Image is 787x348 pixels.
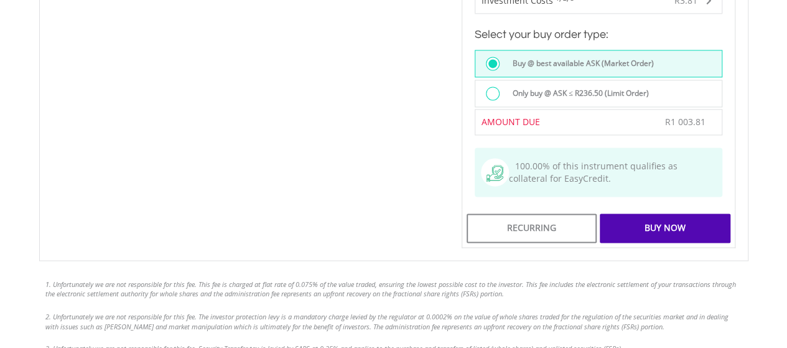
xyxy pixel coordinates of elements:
li: 2. Unfortunately we are not responsible for this fee. The investor protection levy is a mandatory... [45,311,742,331]
img: collateral-qualifying-green.svg [487,165,503,182]
span: AMOUNT DUE [482,116,540,128]
span: R1 003.81 [665,116,706,128]
div: Recurring [467,214,597,242]
label: Buy @ best available ASK (Market Order) [505,57,654,70]
h3: Select your buy order type: [475,26,722,44]
div: Buy Now [600,214,730,242]
li: 1. Unfortunately we are not responsible for this fee. This fee is charged at flat rate of 0.075% ... [45,280,742,299]
span: 100.00% of this instrument qualifies as collateral for EasyCredit. [509,160,678,184]
label: Only buy @ ASK ≤ R236.50 (Limit Order) [505,87,649,100]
